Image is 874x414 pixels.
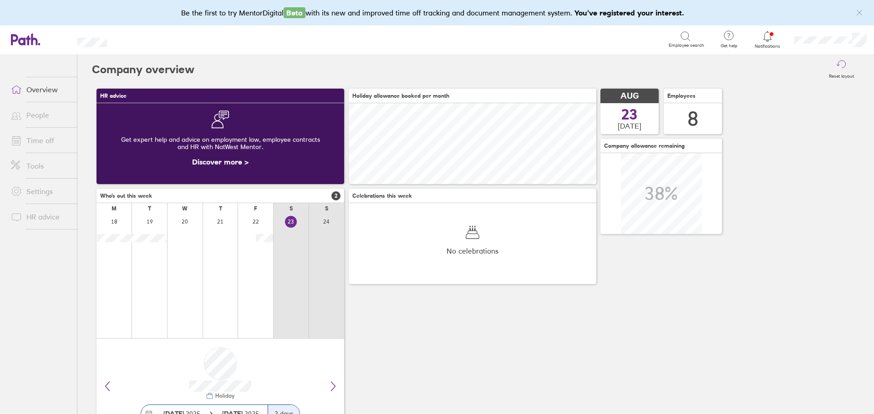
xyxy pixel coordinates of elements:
span: 23 [621,107,638,122]
div: M [112,205,117,212]
div: Be the first to try MentorDigital with its new and improved time off tracking and document manage... [181,7,693,18]
div: 8 [687,107,698,130]
div: T [148,205,151,212]
div: W [182,205,188,212]
a: Tools [4,157,77,175]
a: HR advice [4,208,77,226]
span: 2 [331,191,340,200]
div: Get expert help and advice on employment law, employee contracts and HR with NatWest Mentor. [104,129,337,158]
span: Employees [667,93,696,99]
a: Discover more > [192,157,249,166]
a: Settings [4,182,77,200]
span: [DATE] [618,122,641,130]
span: Company allowance remaining [604,143,685,149]
a: Time off [4,131,77,150]
span: Employee search [669,43,704,48]
a: Overview [4,80,77,99]
span: AUG [620,91,639,101]
div: Holiday [213,393,234,399]
span: No celebrations [447,247,498,255]
span: Who's out this week [100,193,152,199]
button: Reset layout [823,55,859,84]
div: Search [132,35,155,43]
a: People [4,106,77,124]
span: Get help [714,43,744,49]
div: S [290,205,293,212]
label: Reset layout [823,71,859,79]
div: F [254,205,257,212]
div: T [219,205,222,212]
div: S [325,205,328,212]
span: Beta [284,7,305,18]
h2: Company overview [92,55,194,84]
span: Holiday allowance booked per month [352,93,449,99]
b: You've registered your interest. [574,8,684,17]
span: Celebrations this week [352,193,412,199]
span: Notifications [753,44,783,49]
a: Notifications [753,30,783,49]
span: HR advice [100,93,127,99]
